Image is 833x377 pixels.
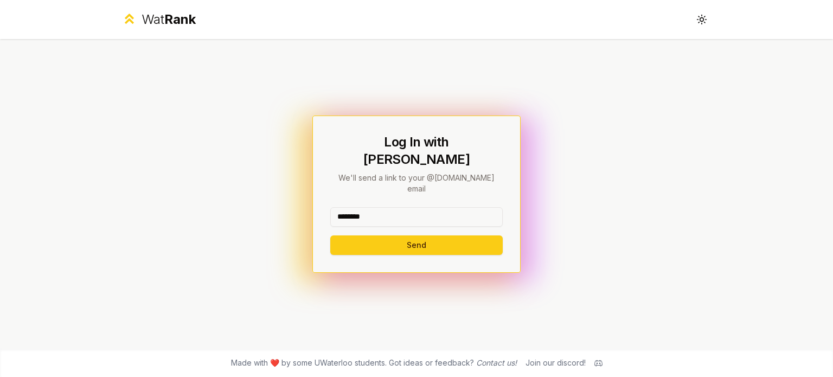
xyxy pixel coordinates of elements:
[526,357,586,368] div: Join our discord!
[164,11,196,27] span: Rank
[330,172,503,194] p: We'll send a link to your @[DOMAIN_NAME] email
[330,235,503,255] button: Send
[142,11,196,28] div: Wat
[231,357,517,368] span: Made with ❤️ by some UWaterloo students. Got ideas or feedback?
[330,133,503,168] h1: Log In with [PERSON_NAME]
[121,11,196,28] a: WatRank
[476,358,517,367] a: Contact us!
